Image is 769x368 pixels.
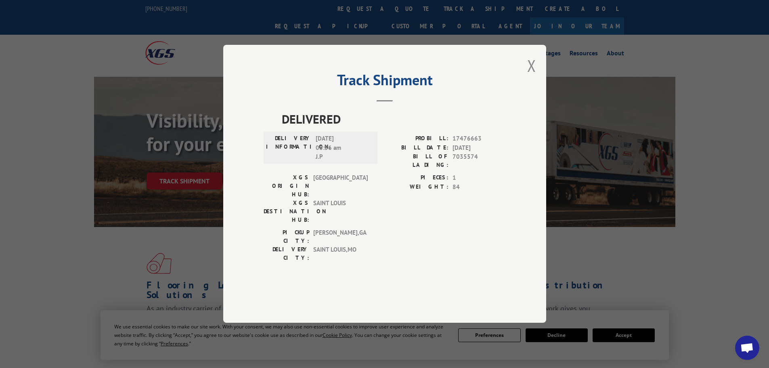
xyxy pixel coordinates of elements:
[453,183,506,192] span: 84
[264,229,309,246] label: PICKUP CITY:
[264,74,506,90] h2: Track Shipment
[385,174,448,183] label: PIECES:
[453,153,506,170] span: 7035574
[453,174,506,183] span: 1
[313,199,368,225] span: SAINT LOUIS
[264,246,309,263] label: DELIVERY CITY:
[453,143,506,153] span: [DATE]
[385,135,448,144] label: PROBILL:
[735,336,759,360] div: Open chat
[385,153,448,170] label: BILL OF LADING:
[313,174,368,199] span: [GEOGRAPHIC_DATA]
[527,55,536,76] button: Close modal
[385,183,448,192] label: WEIGHT:
[282,110,506,128] span: DELIVERED
[453,135,506,144] span: 17476663
[316,135,370,162] span: [DATE] 08:56 am J.P
[313,229,368,246] span: [PERSON_NAME] , GA
[313,246,368,263] span: SAINT LOUIS , MO
[385,143,448,153] label: BILL DATE:
[264,174,309,199] label: XGS ORIGIN HUB:
[266,135,312,162] label: DELIVERY INFORMATION:
[264,199,309,225] label: XGS DESTINATION HUB:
